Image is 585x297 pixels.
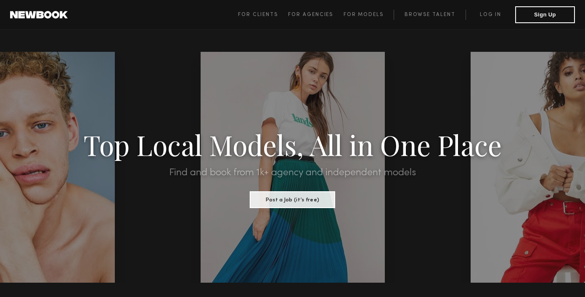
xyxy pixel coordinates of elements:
[466,10,515,20] a: Log in
[344,12,384,17] span: For Models
[44,168,541,178] h2: Find and book from 1k+ agency and independent models
[238,12,278,17] span: For Clients
[288,12,333,17] span: For Agencies
[515,6,575,23] button: Sign Up
[238,10,288,20] a: For Clients
[250,194,335,203] a: Post a Job (it’s free)
[344,10,394,20] a: For Models
[394,10,466,20] a: Browse Talent
[44,131,541,158] h1: Top Local Models, All in One Place
[250,191,335,208] button: Post a Job (it’s free)
[288,10,343,20] a: For Agencies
